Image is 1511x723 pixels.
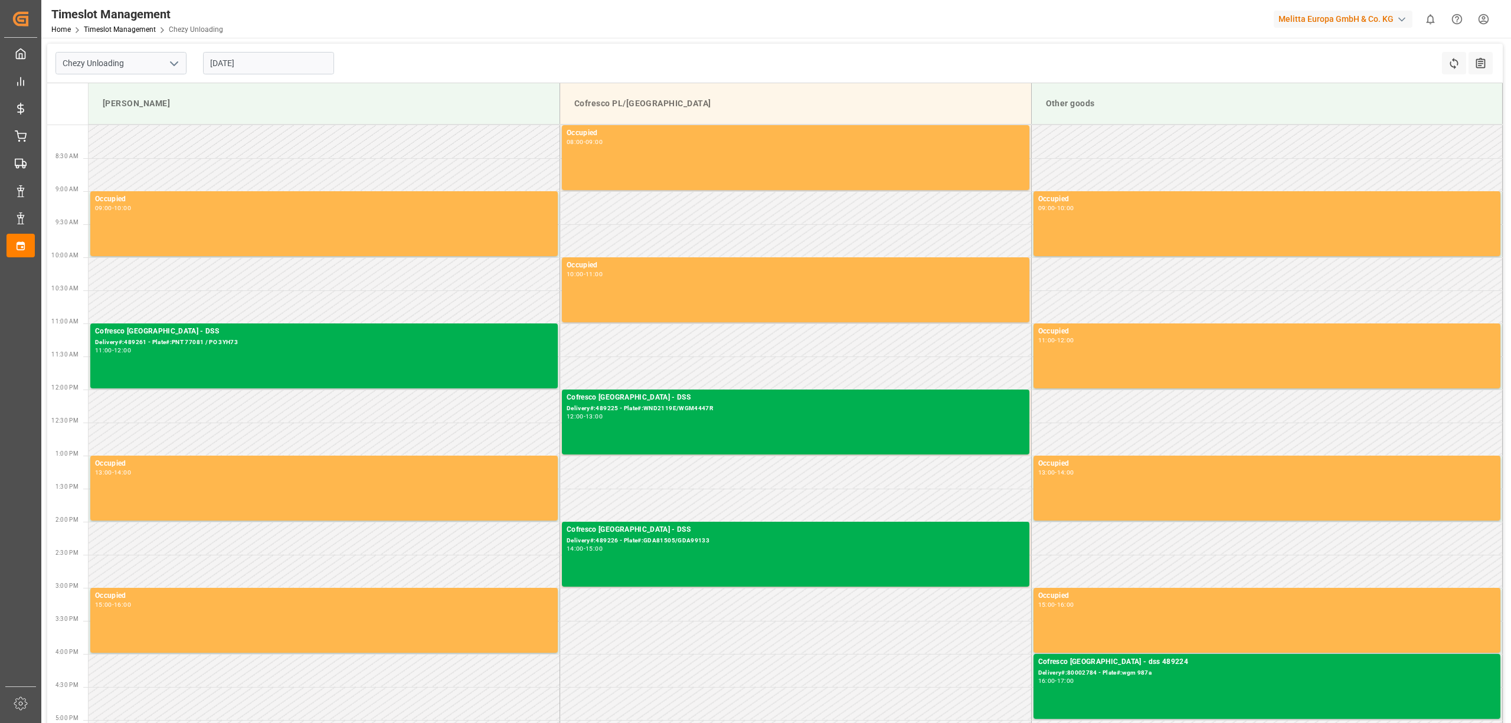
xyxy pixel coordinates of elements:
div: 14:00 [114,470,131,475]
div: 09:00 [95,205,112,211]
button: Help Center [1444,6,1470,32]
div: - [1055,678,1057,683]
div: - [1055,205,1057,211]
button: open menu [165,54,182,73]
div: 12:00 [114,348,131,353]
span: 12:30 PM [51,417,79,424]
div: Occupied [1038,458,1496,470]
div: Occupied [1038,194,1496,205]
span: 9:30 AM [55,219,79,225]
div: - [584,414,586,419]
span: 2:30 PM [55,549,79,556]
div: Cofresco [GEOGRAPHIC_DATA] - DSS [567,392,1025,404]
div: 10:00 [567,271,584,277]
div: 09:00 [1038,205,1055,211]
div: Other goods [1041,93,1493,114]
span: 3:30 PM [55,616,79,622]
div: 13:00 [95,470,112,475]
div: - [112,205,114,211]
div: 17:00 [1057,678,1074,683]
div: - [1055,338,1057,343]
div: Delivery#:489225 - Plate#:WND2119E/WGM4447R [567,404,1025,414]
button: show 0 new notifications [1417,6,1444,32]
span: 12:00 PM [51,384,79,391]
div: 10:00 [1057,205,1074,211]
div: Cofresco [GEOGRAPHIC_DATA] - DSS [567,524,1025,536]
div: 14:00 [567,546,584,551]
span: 2:00 PM [55,516,79,523]
div: Occupied [95,194,553,205]
div: 11:00 [1038,338,1055,343]
div: Delivery#:489226 - Plate#:GDA81505/GDA99133 [567,536,1025,546]
div: - [584,271,586,277]
div: 14:00 [1057,470,1074,475]
div: Cofresco [GEOGRAPHIC_DATA] - DSS [95,326,553,338]
div: 11:00 [586,271,603,277]
span: 4:00 PM [55,649,79,655]
div: 13:00 [586,414,603,419]
div: - [584,546,586,551]
input: Type to search/select [55,52,187,74]
div: Occupied [1038,326,1496,338]
button: Melitta Europa GmbH & Co. KG [1274,8,1417,30]
span: 8:30 AM [55,153,79,159]
div: Occupied [567,127,1025,139]
div: Cofresco PL/[GEOGRAPHIC_DATA] [570,93,1022,114]
span: 10:00 AM [51,252,79,259]
span: 1:30 PM [55,483,79,490]
div: Timeslot Management [51,5,223,23]
div: Occupied [567,260,1025,271]
span: 3:00 PM [55,583,79,589]
a: Timeslot Management [84,25,156,34]
div: 11:00 [95,348,112,353]
div: Delivery#:80002784 - Plate#:wgm 987a [1038,668,1496,678]
div: 16:00 [114,602,131,607]
span: 10:30 AM [51,285,79,292]
div: 08:00 [567,139,584,145]
div: Cofresco [GEOGRAPHIC_DATA] - dss 489224 [1038,656,1496,668]
div: 13:00 [1038,470,1055,475]
span: 5:00 PM [55,715,79,721]
div: 15:00 [1038,602,1055,607]
div: Melitta Europa GmbH & Co. KG [1274,11,1412,28]
a: Home [51,25,71,34]
div: - [1055,470,1057,475]
div: 16:00 [1057,602,1074,607]
div: 12:00 [567,414,584,419]
div: 12:00 [1057,338,1074,343]
div: Delivery#:489261 - Plate#:PNT 77081 / PO 3YH73 [95,338,553,348]
span: 11:30 AM [51,351,79,358]
div: 15:00 [95,602,112,607]
div: 09:00 [586,139,603,145]
div: - [112,470,114,475]
div: 16:00 [1038,678,1055,683]
span: 9:00 AM [55,186,79,192]
div: [PERSON_NAME] [98,93,550,114]
span: 11:00 AM [51,318,79,325]
div: - [112,348,114,353]
span: 4:30 PM [55,682,79,688]
div: 10:00 [114,205,131,211]
div: Occupied [95,458,553,470]
input: DD-MM-YYYY [203,52,334,74]
div: - [1055,602,1057,607]
div: Occupied [1038,590,1496,602]
span: 1:00 PM [55,450,79,457]
div: - [112,602,114,607]
div: Occupied [95,590,553,602]
div: 15:00 [586,546,603,551]
div: - [584,139,586,145]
